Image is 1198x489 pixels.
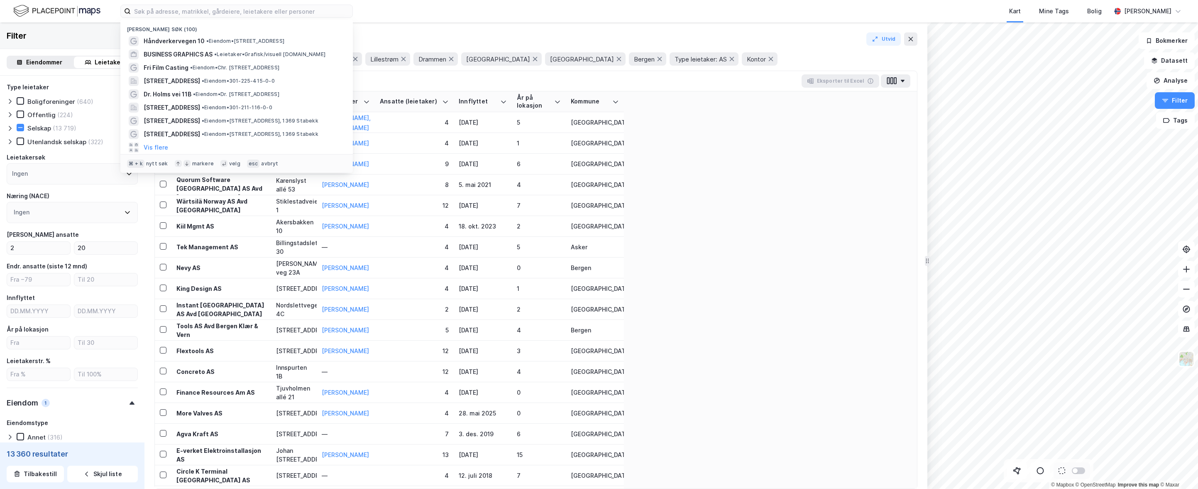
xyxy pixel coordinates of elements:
div: Type leietaker [7,82,49,92]
div: Mine Tags [1039,6,1069,16]
div: [GEOGRAPHIC_DATA] [571,450,619,459]
div: 12. juli 2018 [459,471,507,480]
div: Asker [571,243,619,251]
span: Eiendom • 301-211-116-0-0 [202,104,272,111]
span: Kontor [747,55,766,63]
div: King Design AS [176,284,266,293]
div: 6 [517,430,561,438]
div: More Valves AS [176,409,266,418]
div: Kommune [571,98,609,106]
div: Eiendomstype [7,418,48,428]
div: [GEOGRAPHIC_DATA] [571,367,619,376]
div: 8 [380,180,449,189]
div: avbryt [261,160,278,167]
button: Skjul liste [67,466,138,482]
div: [DATE] [459,139,507,147]
div: 5 [380,326,449,334]
div: [PERSON_NAME] veg 23A [276,259,312,277]
div: [DATE] [459,201,507,210]
div: 12 [380,346,449,355]
div: Kart [1009,6,1021,16]
div: Ansatte (leietaker) [380,98,439,106]
div: Annet [27,433,46,441]
button: Vis flere [144,143,168,152]
div: [STREET_ADDRESS] [276,430,312,438]
div: — [322,243,370,251]
div: [DATE] [459,346,507,355]
div: Selskap [27,124,51,132]
div: 6 [517,160,561,168]
div: Tools AS Avd Bergen Klær & Vern [176,322,266,339]
div: År på lokasjon [7,324,49,334]
div: Bergen [571,326,619,334]
span: [GEOGRAPHIC_DATA] [550,55,614,63]
div: 5 [517,243,561,251]
input: DD.MM.YYYY [7,305,70,317]
div: [GEOGRAPHIC_DATA] [571,471,619,480]
div: — [322,430,370,438]
div: [DATE] [459,305,507,314]
div: Wärtsilä Norway AS Avd [GEOGRAPHIC_DATA] [176,197,266,214]
a: OpenStreetMap [1076,482,1116,488]
button: Filter [1155,92,1195,109]
div: [GEOGRAPHIC_DATA] [571,346,619,355]
button: Tags [1156,112,1195,129]
div: 4 [380,118,449,127]
span: • [202,104,204,111]
iframe: Chat Widget [1156,449,1198,489]
div: 3. des. 2019 [459,430,507,438]
div: Leietakersøk [7,152,45,162]
span: Lillestrøm [370,55,399,63]
span: Eiendom • [STREET_ADDRESS], 1369 Stabekk [202,131,318,138]
div: 0 [517,388,561,397]
span: [STREET_ADDRESS] [144,76,200,86]
div: [STREET_ADDRESS] [276,471,312,480]
input: Fra 2 [7,242,70,254]
span: Eiendom • [STREET_ADDRESS] [206,38,284,44]
div: [GEOGRAPHIC_DATA] [571,201,619,210]
div: Agva Kraft AS [176,430,266,438]
input: Til 20 [74,273,137,286]
span: Drammen [418,55,446,63]
div: 9 [380,160,449,168]
div: 4 [380,388,449,397]
div: [DATE] [459,263,507,272]
div: [DATE] [459,367,507,376]
div: Endr. ansatte (siste 12 mnd) [7,261,87,271]
div: Finance Resources Am AS [176,388,266,397]
div: 7 [380,430,449,438]
div: 0 [517,263,561,272]
div: 7 [517,471,561,480]
div: [GEOGRAPHIC_DATA] [571,160,619,168]
div: Billingstadsletta 30 [276,238,312,256]
button: Bokmerker [1139,32,1195,49]
div: Karenslyst allé 53 [276,176,312,194]
div: 4 [380,409,449,418]
span: Dr. Holms vei 11B [144,89,191,99]
div: Eiendommer [26,57,62,67]
div: Akersbakken 10 [276,218,312,235]
button: Tilbakestill [7,466,64,482]
div: 4 [380,471,449,480]
div: [GEOGRAPHIC_DATA] [571,305,619,314]
div: [PERSON_NAME] søk (100) [120,20,353,34]
img: Z [1178,351,1194,367]
span: [STREET_ADDRESS] [144,103,200,113]
span: Bergen [634,55,655,63]
span: • [214,51,217,57]
div: 13 360 resultater [7,449,138,459]
div: Leietakerstr. % [7,356,51,366]
div: 2 [517,222,561,231]
div: Innflyttet [7,293,35,303]
div: ⌘ + k [127,160,144,168]
div: Offentlig [27,111,56,119]
div: 2 [380,305,449,314]
span: [STREET_ADDRESS] [144,116,200,126]
div: Flextools AS [176,346,266,355]
div: Utenlandsk selskap [27,138,86,146]
div: [STREET_ADDRESS] [276,284,312,293]
div: Innspurten 1B [276,363,312,381]
div: 1 [517,284,561,293]
div: Bolig [1087,6,1102,16]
